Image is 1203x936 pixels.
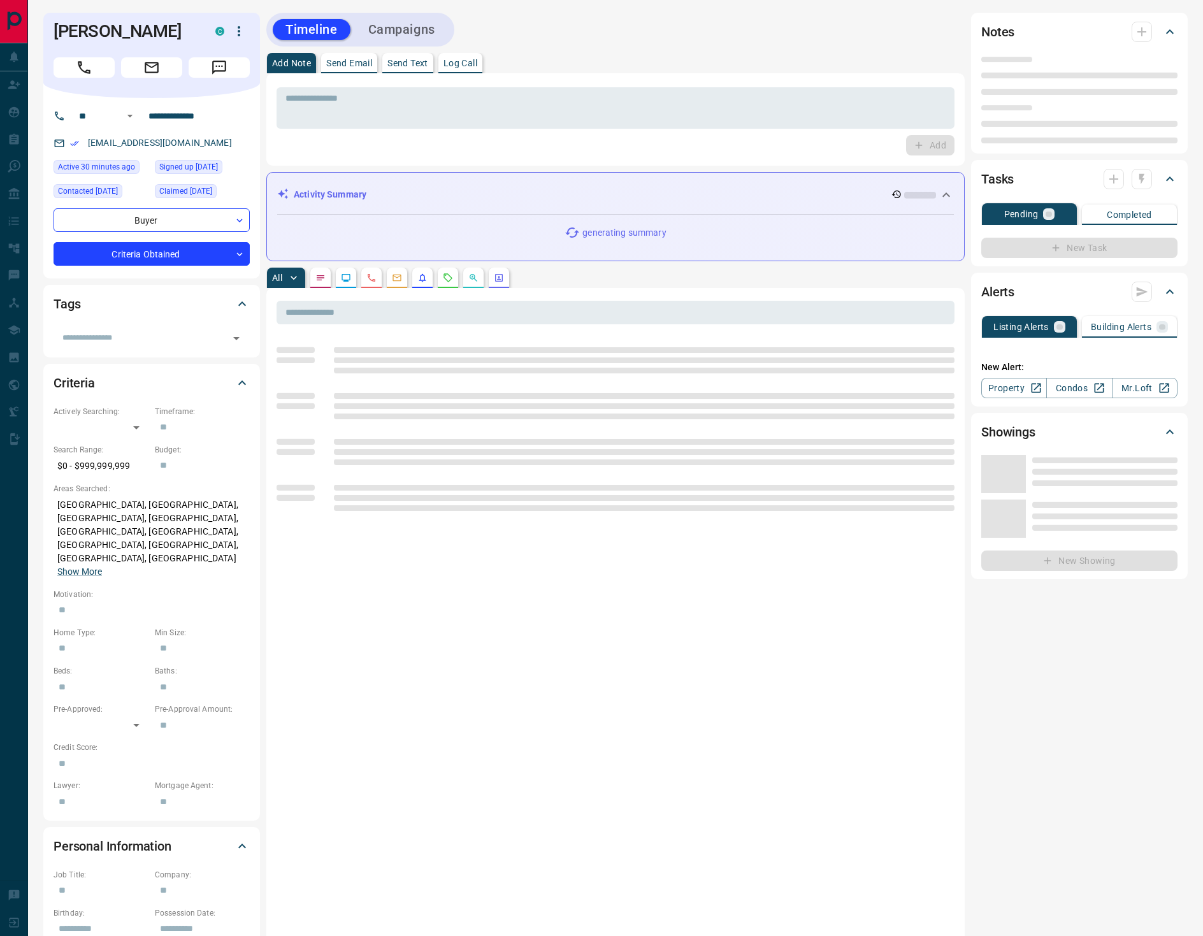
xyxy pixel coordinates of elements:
[54,184,148,202] div: Thu Sep 11 2025
[54,483,250,494] p: Areas Searched:
[54,373,95,393] h2: Criteria
[315,273,326,283] svg: Notes
[981,282,1014,302] h2: Alerts
[1046,378,1112,398] a: Condos
[159,161,218,173] span: Signed up [DATE]
[356,19,448,40] button: Campaigns
[57,565,102,579] button: Show More
[981,378,1047,398] a: Property
[54,831,250,861] div: Personal Information
[70,139,79,148] svg: Email Verified
[54,494,250,582] p: [GEOGRAPHIC_DATA], [GEOGRAPHIC_DATA], [GEOGRAPHIC_DATA], [GEOGRAPHIC_DATA], [GEOGRAPHIC_DATA], [G...
[54,57,115,78] span: Call
[54,294,80,314] h2: Tags
[417,273,428,283] svg: Listing Alerts
[189,57,250,78] span: Message
[54,780,148,791] p: Lawyer:
[121,57,182,78] span: Email
[58,161,135,173] span: Active 30 minutes ago
[1091,322,1151,331] p: Building Alerts
[54,21,196,41] h1: [PERSON_NAME]
[54,907,148,919] p: Birthday:
[54,444,148,456] p: Search Range:
[155,780,250,791] p: Mortgage Agent:
[122,108,138,124] button: Open
[272,273,282,282] p: All
[366,273,377,283] svg: Calls
[468,273,479,283] svg: Opportunities
[215,27,224,36] div: condos.ca
[387,59,428,68] p: Send Text
[981,361,1178,374] p: New Alert:
[494,273,504,283] svg: Agent Actions
[54,160,148,178] div: Fri Sep 12 2025
[443,273,453,283] svg: Requests
[54,869,148,881] p: Job Title:
[227,329,245,347] button: Open
[981,169,1014,189] h2: Tasks
[155,703,250,715] p: Pre-Approval Amount:
[272,59,311,68] p: Add Note
[155,444,250,456] p: Budget:
[54,703,148,715] p: Pre-Approved:
[54,289,250,319] div: Tags
[155,869,250,881] p: Company:
[981,17,1178,47] div: Notes
[58,185,118,198] span: Contacted [DATE]
[88,138,232,148] a: [EMAIL_ADDRESS][DOMAIN_NAME]
[54,208,250,232] div: Buyer
[981,417,1178,447] div: Showings
[277,183,954,206] div: Activity Summary
[54,627,148,638] p: Home Type:
[159,185,212,198] span: Claimed [DATE]
[1004,210,1039,219] p: Pending
[326,59,372,68] p: Send Email
[155,406,250,417] p: Timeframe:
[54,368,250,398] div: Criteria
[981,164,1178,194] div: Tasks
[341,273,351,283] svg: Lead Browsing Activity
[54,665,148,677] p: Beds:
[155,665,250,677] p: Baths:
[392,273,402,283] svg: Emails
[582,226,666,240] p: generating summary
[273,19,350,40] button: Timeline
[981,22,1014,42] h2: Notes
[155,907,250,919] p: Possession Date:
[155,184,250,202] div: Fri Feb 19 2021
[54,242,250,266] div: Criteria Obtained
[1112,378,1178,398] a: Mr.Loft
[443,59,477,68] p: Log Call
[54,589,250,600] p: Motivation:
[981,422,1035,442] h2: Showings
[294,188,366,201] p: Activity Summary
[981,277,1178,307] div: Alerts
[155,160,250,178] div: Thu Feb 11 2021
[1107,210,1152,219] p: Completed
[155,627,250,638] p: Min Size:
[993,322,1049,331] p: Listing Alerts
[54,406,148,417] p: Actively Searching:
[54,742,250,753] p: Credit Score:
[54,456,148,477] p: $0 - $999,999,999
[54,836,171,856] h2: Personal Information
